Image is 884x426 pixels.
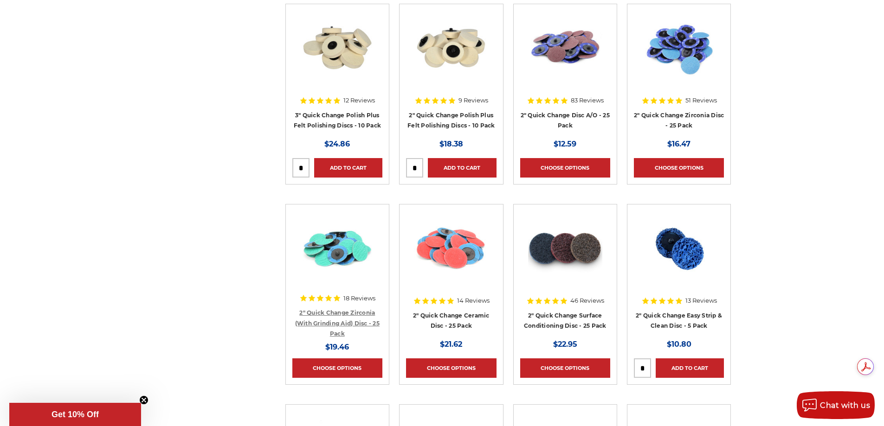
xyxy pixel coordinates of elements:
img: 2" Roloc Polishing Felt Discs [414,11,488,85]
a: 2" Quick Change Easy Strip & Clean Disc - 5 Pack [636,312,722,330]
a: 2" Quick Change Zirconia (With Grinding Aid) Disc - 25 Pack [295,309,380,337]
span: Chat with us [820,401,870,410]
a: Add to Cart [656,358,724,378]
span: 83 Reviews [571,97,604,103]
a: 2" Roloc Polishing Felt Discs [406,11,496,101]
a: Add to Cart [428,158,496,178]
img: 2 inch strip and clean blue quick change discs [641,211,717,285]
a: 2" Quick Change Polish Plus Felt Polishing Discs - 10 Pack [407,112,495,129]
span: $22.95 [553,340,577,349]
button: Close teaser [139,395,148,405]
a: 2 inch red aluminum oxide quick change sanding discs for metalwork [520,11,610,101]
span: $12.59 [554,140,576,148]
a: 2" Quick Change Disc A/O - 25 Pack [521,112,610,129]
a: Assortment of 2-inch Metalworking Discs, 80 Grit, Quick Change, with durable Zirconia abrasive by... [634,11,724,101]
a: 3 inch polishing felt roloc discs [292,11,382,101]
a: 2" Quick Change Zirconia Disc - 25 Pack [634,112,724,129]
img: Black Hawk Abrasives 2 inch quick change disc for surface preparation on metals [528,211,602,285]
a: 2 inch strip and clean blue quick change discs [634,211,724,301]
span: 9 Reviews [458,97,488,103]
img: 2 inch zirconia plus grinding aid quick change disc [300,211,374,285]
span: 13 Reviews [685,298,717,304]
a: 2" Quick Change Surface Conditioning Disc - 25 Pack [524,312,607,330]
span: $24.86 [324,140,350,148]
a: 3" Quick Change Polish Plus Felt Polishing Discs - 10 Pack [294,112,381,129]
span: 12 Reviews [343,97,375,103]
a: 2 inch zirconia plus grinding aid quick change disc [292,211,382,301]
span: 18 Reviews [343,295,375,301]
span: $21.62 [440,340,462,349]
img: 3 inch polishing felt roloc discs [300,11,374,85]
img: 2 inch red aluminum oxide quick change sanding discs for metalwork [528,11,602,85]
span: 51 Reviews [685,97,717,103]
img: 2 inch quick change sanding disc Ceramic [414,211,488,285]
a: Black Hawk Abrasives 2 inch quick change disc for surface preparation on metals [520,211,610,301]
div: Get 10% OffClose teaser [9,403,141,426]
a: Choose Options [634,158,724,178]
a: Choose Options [520,358,610,378]
span: 14 Reviews [457,298,490,304]
a: 2 inch quick change sanding disc Ceramic [406,211,496,301]
a: Choose Options [292,358,382,378]
span: $19.46 [325,343,349,351]
span: Get 10% Off [52,410,99,419]
a: 2" Quick Change Ceramic Disc - 25 Pack [413,312,490,330]
a: Choose Options [406,358,496,378]
img: Assortment of 2-inch Metalworking Discs, 80 Grit, Quick Change, with durable Zirconia abrasive by... [642,11,716,85]
button: Chat with us [797,391,875,419]
span: $16.47 [667,140,690,148]
span: $10.80 [667,340,691,349]
a: Add to Cart [314,158,382,178]
span: $18.38 [439,140,463,148]
span: 46 Reviews [570,298,604,304]
a: Choose Options [520,158,610,178]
